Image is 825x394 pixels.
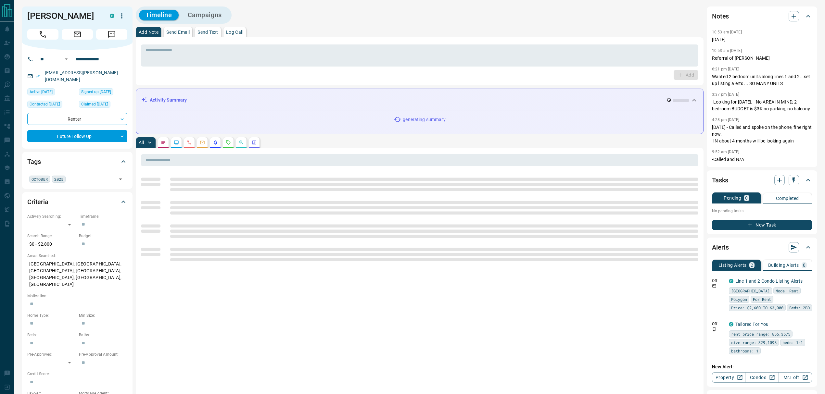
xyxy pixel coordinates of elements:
a: [EMAIL_ADDRESS][PERSON_NAME][DOMAIN_NAME] [45,70,118,82]
span: Message [96,29,127,40]
p: [DATE] [712,36,812,43]
button: New Task [712,220,812,230]
p: [DATE] - Called and spoke on the phone, fine right now. -IN about 4 months will be looking again [712,124,812,144]
h2: Tasks [712,175,728,185]
p: All [139,140,144,145]
span: size range: 329,1098 [731,339,777,346]
div: Activity Summary [141,94,698,106]
span: 2025 [54,176,63,182]
div: Tasks [712,172,812,188]
span: rent price range: 855,3575 [731,331,790,337]
a: Condos [745,372,779,383]
button: Timeline [139,10,179,20]
p: 10:53 am [DATE] [712,48,742,53]
p: Pending [724,196,741,200]
span: OCTOBER [32,176,48,182]
span: Mode: Rent [776,288,798,294]
svg: Lead Browsing Activity [174,140,179,145]
p: $0 - $2,800 [27,239,76,250]
p: New Alert: [712,363,812,370]
span: Price: $2,600 TO $3,000 [731,304,783,311]
p: Home Type: [27,313,76,318]
span: Polygon [731,296,747,302]
p: generating summary [403,116,445,123]
p: 9:52 am [DATE] [712,150,740,154]
div: condos.ca [729,279,733,283]
a: Mr.Loft [779,372,812,383]
p: 0 [745,196,748,200]
p: -Called and N/A [712,156,812,163]
div: Future Follow Up [27,130,127,142]
span: beds: 1-1 [782,339,803,346]
svg: Calls [187,140,192,145]
p: Baths: [79,332,127,338]
a: Property [712,372,745,383]
a: Line 1 and 2 Condo Listing Alerts [735,278,803,284]
svg: Email Verified [36,74,40,79]
p: Timeframe: [79,214,127,219]
p: -Looking for [DATE], - No AREA IN MIND, 2 bedroom BUDGET is $3K no parking, no balcony [712,99,812,112]
h2: Alerts [712,242,729,252]
svg: Opportunities [239,140,244,145]
span: Email [62,29,93,40]
span: Beds: 2BD [789,304,810,311]
button: Open [116,175,125,184]
h2: Tags [27,156,41,167]
p: Pre-Approved: [27,351,76,357]
p: Budget: [79,233,127,239]
p: Send Text [197,30,218,34]
p: 2 [751,263,753,267]
svg: Requests [226,140,231,145]
div: Criteria [27,194,127,210]
p: Activity Summary [150,97,187,104]
button: Open [62,55,70,63]
p: Min Size: [79,313,127,318]
p: Add Note [139,30,159,34]
p: Pre-Approval Amount: [79,351,127,357]
p: Listing Alerts [718,263,747,267]
p: Beds: [27,332,76,338]
h2: Notes [712,11,729,21]
div: condos.ca [729,322,733,326]
p: Off [712,278,725,284]
a: Tailored For You [735,322,768,327]
p: Actively Searching: [27,214,76,219]
h2: Criteria [27,197,48,207]
div: Sat Aug 02 2025 [79,101,127,110]
div: Mon Aug 05 2024 [27,101,76,110]
span: Active [DATE] [30,89,53,95]
span: For Rent [753,296,771,302]
svg: Push Notification Only [712,327,717,331]
p: Motivation: [27,293,127,299]
p: Search Range: [27,233,76,239]
span: Contacted [DATE] [30,101,60,107]
div: Renter [27,113,127,125]
p: Wanted 2 bedoom units along lines 1 and 2...set up listing alerts ... SO MANY UNITS [712,73,812,87]
span: bathrooms: 1 [731,348,758,354]
h1: [PERSON_NAME] [27,11,100,21]
div: condos.ca [110,14,114,18]
p: 0 [803,263,806,267]
span: Call [27,29,58,40]
p: 6:21 pm [DATE] [712,67,740,71]
div: Alerts [712,240,812,255]
span: [GEOGRAPHIC_DATA] [731,288,770,294]
span: Claimed [DATE] [81,101,108,107]
svg: Listing Alerts [213,140,218,145]
svg: Agent Actions [252,140,257,145]
svg: Notes [161,140,166,145]
p: Log Call [226,30,243,34]
p: Referral of [PERSON_NAME] [712,55,812,62]
svg: Emails [200,140,205,145]
span: Signed up [DATE] [81,89,111,95]
div: Tue Aug 12 2025 [27,88,76,97]
div: Notes [712,8,812,24]
p: [GEOGRAPHIC_DATA], [GEOGRAPHIC_DATA], [GEOGRAPHIC_DATA], [GEOGRAPHIC_DATA], [GEOGRAPHIC_DATA], [G... [27,259,127,290]
p: Send Email [166,30,190,34]
p: Completed [776,196,799,201]
div: Tags [27,154,127,169]
p: Building Alerts [768,263,799,267]
p: Credit Score: [27,371,127,377]
p: 3:37 pm [DATE] [712,92,740,97]
p: 10:53 am [DATE] [712,30,742,34]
